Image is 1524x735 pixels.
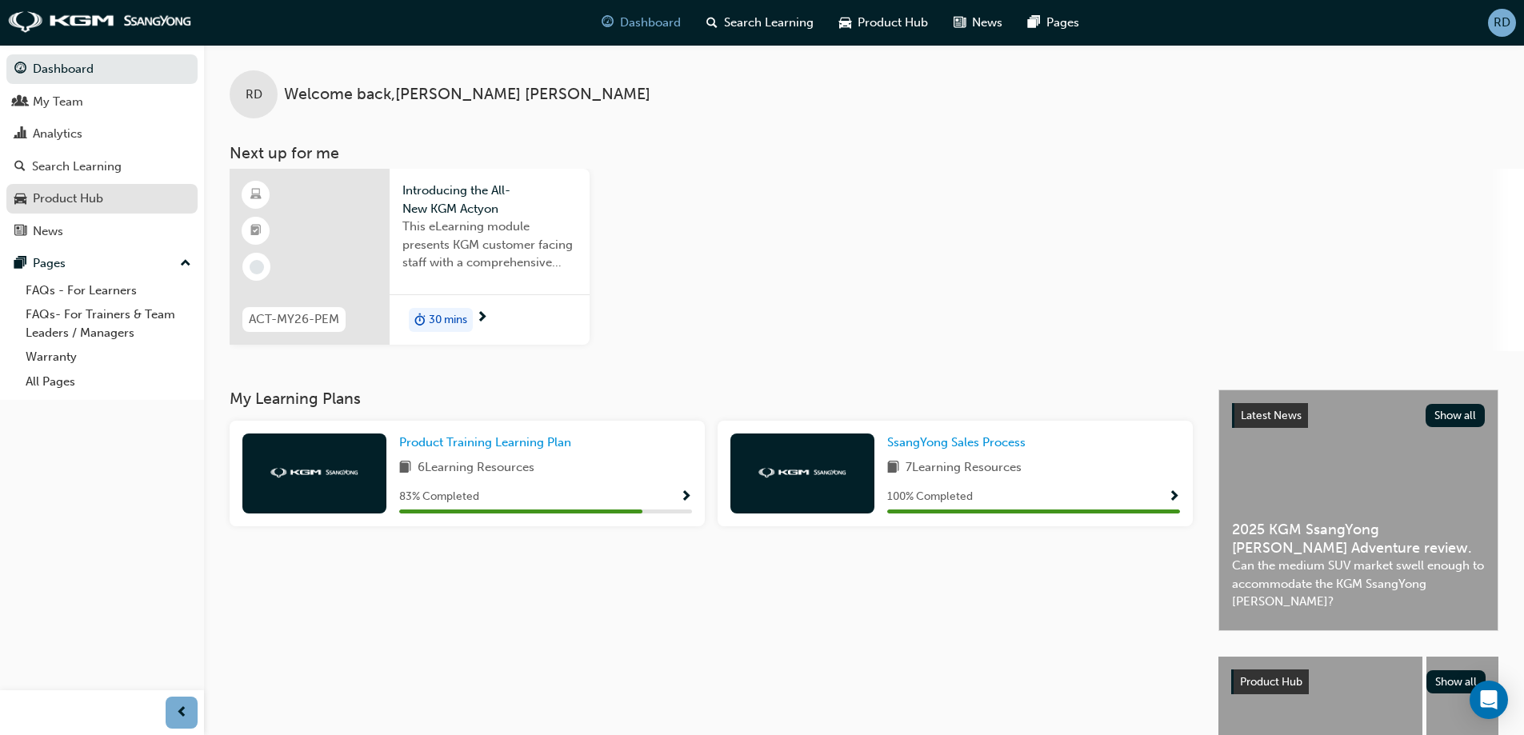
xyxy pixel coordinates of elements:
a: FAQs - For Learners [19,278,198,303]
span: Search Learning [724,14,814,32]
span: search-icon [14,160,26,174]
span: up-icon [180,254,191,274]
div: My Team [33,93,83,111]
span: pages-icon [14,257,26,271]
h3: Next up for me [204,144,1524,162]
span: News [972,14,1002,32]
span: people-icon [14,95,26,110]
span: RD [246,86,262,104]
span: 2025 KGM SsangYong [PERSON_NAME] Adventure review. [1232,521,1485,557]
button: Show all [1426,404,1486,427]
span: book-icon [399,458,411,478]
span: Show Progress [680,490,692,505]
a: Dashboard [6,54,198,84]
span: news-icon [954,13,966,33]
a: News [6,217,198,246]
a: Product Hub [6,184,198,214]
img: kgm [758,468,846,478]
span: guage-icon [14,62,26,77]
a: Product HubShow all [1231,669,1486,695]
div: Product Hub [33,190,103,208]
a: Analytics [6,119,198,149]
span: 6 Learning Resources [418,458,534,478]
a: FAQs- For Trainers & Team Leaders / Managers [19,302,198,345]
div: Pages [33,254,66,273]
span: pages-icon [1028,13,1040,33]
button: Pages [6,249,198,278]
span: car-icon [839,13,851,33]
span: news-icon [14,225,26,239]
button: Show all [1426,670,1486,693]
span: 83 % Completed [399,488,479,506]
a: My Team [6,87,198,117]
span: Introducing the All-New KGM Actyon [402,182,577,218]
span: booktick-icon [250,221,262,242]
img: kgm [270,468,358,478]
span: chart-icon [14,127,26,142]
a: Product Training Learning Plan [399,433,578,452]
span: search-icon [706,13,718,33]
h3: My Learning Plans [230,389,1193,408]
span: learningRecordVerb_NONE-icon [250,260,264,274]
span: This eLearning module presents KGM customer facing staff with a comprehensive introduction to the... [402,218,577,272]
span: Latest News [1241,409,1302,422]
span: 100 % Completed [887,488,973,506]
button: RD [1488,9,1516,37]
span: SsangYong Sales Process [887,435,1026,449]
span: prev-icon [176,703,188,723]
a: ACT-MY26-PEMIntroducing the All-New KGM ActyonThis eLearning module presents KGM customer facing ... [230,169,590,345]
a: Latest NewsShow all [1232,403,1485,429]
span: guage-icon [602,13,614,33]
span: book-icon [887,458,899,478]
div: Open Intercom Messenger [1470,681,1508,719]
a: car-iconProduct Hub [826,6,941,39]
span: next-icon [476,311,488,326]
a: Latest NewsShow all2025 KGM SsangYong [PERSON_NAME] Adventure review.Can the medium SUV market sw... [1218,389,1498,631]
span: Show Progress [1168,490,1180,505]
span: learningResourceType_ELEARNING-icon [250,185,262,206]
span: car-icon [14,192,26,206]
a: SsangYong Sales Process [887,433,1032,452]
span: Dashboard [620,14,681,32]
a: pages-iconPages [1015,6,1092,39]
div: Analytics [33,125,82,143]
a: news-iconNews [941,6,1015,39]
span: RD [1494,14,1510,32]
a: search-iconSearch Learning [694,6,826,39]
span: Pages [1046,14,1079,32]
span: 30 mins [429,311,467,330]
button: Show Progress [680,487,692,507]
span: Can the medium SUV market swell enough to accommodate the KGM SsangYong [PERSON_NAME]? [1232,557,1485,611]
a: Search Learning [6,152,198,182]
span: Product Training Learning Plan [399,435,571,449]
button: DashboardMy TeamAnalyticsSearch LearningProduct HubNews [6,51,198,249]
a: guage-iconDashboard [589,6,694,39]
span: Welcome back , [PERSON_NAME] [PERSON_NAME] [284,86,650,104]
div: News [33,222,63,241]
a: Warranty [19,345,198,369]
span: Product Hub [1240,675,1302,689]
div: Search Learning [32,158,122,176]
button: Show Progress [1168,487,1180,507]
a: All Pages [19,369,198,394]
span: 7 Learning Resources [906,458,1022,478]
span: duration-icon [414,310,426,330]
span: Product Hub [858,14,928,32]
img: kgm [8,11,192,34]
span: ACT-MY26-PEM [249,310,339,329]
